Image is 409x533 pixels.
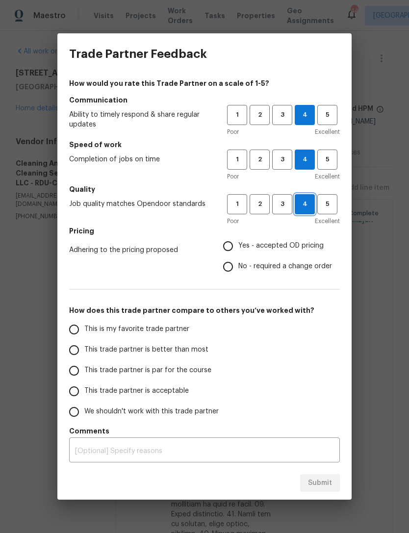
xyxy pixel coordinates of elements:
span: 4 [295,109,314,121]
button: 1 [227,150,247,170]
span: 2 [251,199,269,210]
span: This trade partner is par for the course [84,365,211,376]
span: 1 [228,154,246,165]
h5: Communication [69,95,340,105]
span: Ability to timely respond & share regular updates [69,110,211,129]
span: Job quality matches Opendoor standards [69,199,211,209]
button: 3 [272,105,292,125]
h5: How does this trade partner compare to others you’ve worked with? [69,305,340,315]
button: 2 [250,150,270,170]
h4: How would you rate this Trade Partner on a scale of 1-5? [69,78,340,88]
span: Excellent [315,216,340,226]
button: 4 [295,105,315,125]
span: This trade partner is acceptable [84,386,189,396]
span: This is my favorite trade partner [84,324,189,334]
span: Excellent [315,172,340,181]
h5: Speed of work [69,140,340,150]
h3: Trade Partner Feedback [69,47,207,61]
button: 5 [317,150,337,170]
div: How does this trade partner compare to others you’ve worked with? [69,319,340,422]
span: We shouldn't work with this trade partner [84,406,219,417]
button: 3 [272,194,292,214]
h5: Comments [69,426,340,436]
span: 5 [318,154,336,165]
span: 4 [295,199,314,210]
span: 1 [228,199,246,210]
span: 5 [318,199,336,210]
span: Poor [227,127,239,137]
button: 3 [272,150,292,170]
button: 1 [227,194,247,214]
span: This trade partner is better than most [84,345,208,355]
span: No - required a change order [238,261,332,272]
button: 2 [250,194,270,214]
span: Yes - accepted OD pricing [238,241,324,251]
span: Completion of jobs on time [69,154,211,164]
span: 2 [251,109,269,121]
span: 1 [228,109,246,121]
span: Excellent [315,127,340,137]
span: Poor [227,172,239,181]
h5: Pricing [69,226,340,236]
div: Pricing [223,236,340,277]
span: 2 [251,154,269,165]
button: 2 [250,105,270,125]
button: 1 [227,105,247,125]
h5: Quality [69,184,340,194]
span: 3 [273,154,291,165]
span: 5 [318,109,336,121]
button: 4 [295,194,315,214]
span: 3 [273,109,291,121]
button: 5 [317,194,337,214]
button: 5 [317,105,337,125]
span: Poor [227,216,239,226]
span: 3 [273,199,291,210]
span: 4 [295,154,314,165]
span: Adhering to the pricing proposed [69,245,207,255]
button: 4 [295,150,315,170]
